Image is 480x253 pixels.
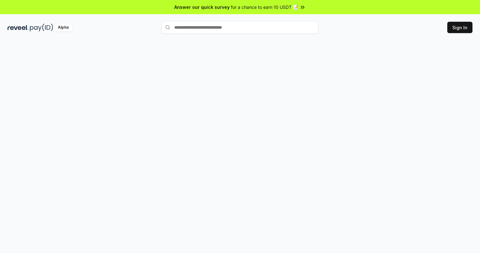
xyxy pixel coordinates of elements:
div: Alpha [54,24,72,32]
span: for a chance to earn 10 USDT 📝 [231,4,298,10]
button: Sign In [447,22,472,33]
img: reveel_dark [8,24,29,32]
span: Answer our quick survey [174,4,230,10]
img: pay_id [30,24,53,32]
